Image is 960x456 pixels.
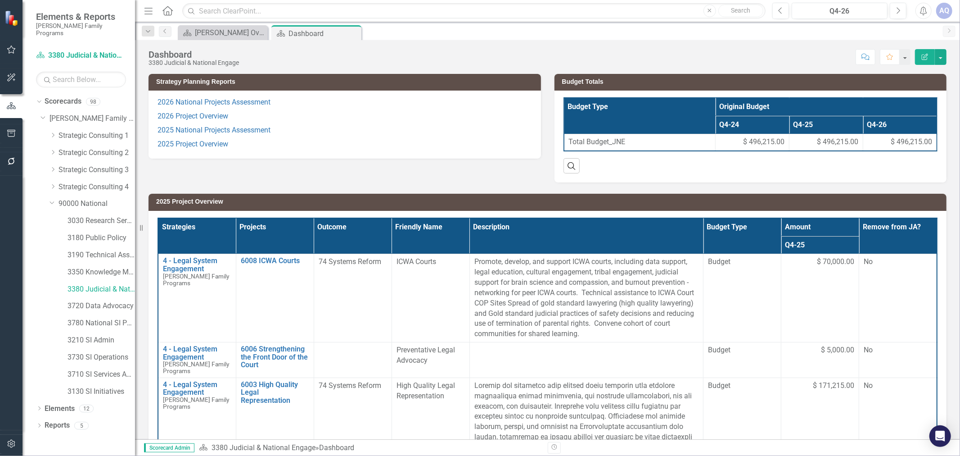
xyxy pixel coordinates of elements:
[86,98,100,105] div: 98
[397,381,455,400] span: High Quality Legal Representation
[68,233,135,243] a: 3180 Public Policy
[319,443,354,452] div: Dashboard
[212,443,315,452] a: 3380 Judicial & National Engage
[59,182,135,192] a: Strategic Consulting 4
[795,6,884,17] div: Q4-26
[864,257,873,266] span: No
[743,137,784,147] span: $ 496,215.00
[158,140,228,148] a: 2025 Project Overview
[45,404,75,414] a: Elements
[864,346,873,354] span: No
[68,335,135,346] a: 3210 SI Admin
[708,345,776,356] span: Budget
[817,257,854,267] span: $ 70,000.00
[781,342,859,378] td: Double-Click to Edit
[236,342,314,378] td: Double-Click to Edit Right Click for Context Menu
[158,342,236,378] td: Double-Click to Edit Right Click for Context Menu
[158,112,228,120] a: 2026 Project Overview
[319,257,381,266] span: 74 Systems Reform
[859,342,937,378] td: Double-Click to Edit
[929,425,951,447] div: Open Intercom Messenger
[241,381,309,405] a: 6003 High Quality Legal Representation
[163,360,229,374] span: [PERSON_NAME] Family Programs
[36,22,126,37] small: [PERSON_NAME] Family Programs
[59,131,135,141] a: Strategic Consulting 1
[59,199,135,209] a: 90000 National
[163,257,231,273] a: 4 - Legal System Engagement
[68,352,135,363] a: 3730 SI Operations
[241,345,309,369] a: 6006 Strengthening the Front Door of the Court
[781,254,859,342] td: Double-Click to Edit
[156,78,536,85] h3: Strategy Planning Reports
[319,381,381,390] span: 74 Systems Reform
[936,3,952,19] button: AQ
[397,346,455,365] span: Preventative Legal Advocacy
[59,165,135,175] a: Strategic Consulting 3
[392,342,469,378] td: Double-Click to Edit
[68,267,135,278] a: 3350 Knowledge Management
[891,137,932,147] span: $ 496,215.00
[469,342,703,378] td: Double-Click to Edit
[813,381,854,391] span: $ 171,215.00
[68,387,135,397] a: 3130 SI Initiatives
[288,28,359,39] div: Dashboard
[718,5,763,17] button: Search
[45,96,81,107] a: Scorecards
[864,381,873,390] span: No
[195,27,266,38] div: [PERSON_NAME] Overview
[817,137,858,147] span: $ 496,215.00
[149,59,239,66] div: 3380 Judicial & National Engage
[182,3,766,19] input: Search ClearPoint...
[158,254,236,342] td: Double-Click to Edit Right Click for Context Menu
[703,342,781,378] td: Double-Click to Edit
[79,405,94,412] div: 12
[68,301,135,311] a: 3720 Data Advocacy
[158,126,270,134] a: 2025 National Projects Assessment
[50,114,135,124] a: [PERSON_NAME] Family Programs
[792,3,888,19] button: Q4-26
[36,72,126,87] input: Search Below...
[36,11,126,22] span: Elements & Reports
[241,257,309,265] a: 6008 ICWA Courts
[68,250,135,260] a: 3190 Technical Assistance Unit
[469,254,703,342] td: Double-Click to Edit
[163,396,229,410] span: [PERSON_NAME] Family Programs
[149,50,239,59] div: Dashboard
[569,137,711,147] span: Total Budget_JNE
[236,254,314,342] td: Double-Click to Edit Right Click for Context Menu
[703,254,781,342] td: Double-Click to Edit
[68,216,135,226] a: 3030 Research Services
[314,254,392,342] td: Double-Click to Edit
[68,369,135,380] a: 3710 SI Services Admin
[708,257,776,267] span: Budget
[45,420,70,431] a: Reports
[163,381,231,397] a: 4 - Legal System Engagement
[731,7,750,14] span: Search
[199,443,541,453] div: »
[474,257,699,339] p: Promote, develop, and support ICWA courts, including data support, legal education, cultural enga...
[144,443,194,452] span: Scorecard Admin
[397,257,436,266] span: ICWA Courts
[859,254,937,342] td: Double-Click to Edit
[562,78,942,85] h3: Budget Totals
[4,9,21,26] img: ClearPoint Strategy
[708,381,776,391] span: Budget
[158,98,270,106] a: 2026 National Projects Assessment
[392,254,469,342] td: Double-Click to Edit
[156,198,942,205] h3: 2025 Project Overview
[821,345,854,356] span: $ 5,000.00
[163,345,231,361] a: 4 - Legal System Engagement
[74,422,89,429] div: 5
[36,50,126,61] a: 3380 Judicial & National Engage
[314,342,392,378] td: Double-Click to Edit
[68,284,135,295] a: 3380 Judicial & National Engage
[163,273,229,287] span: [PERSON_NAME] Family Programs
[68,318,135,328] a: 3780 National SI Partnerships
[180,27,266,38] a: [PERSON_NAME] Overview
[59,148,135,158] a: Strategic Consulting 2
